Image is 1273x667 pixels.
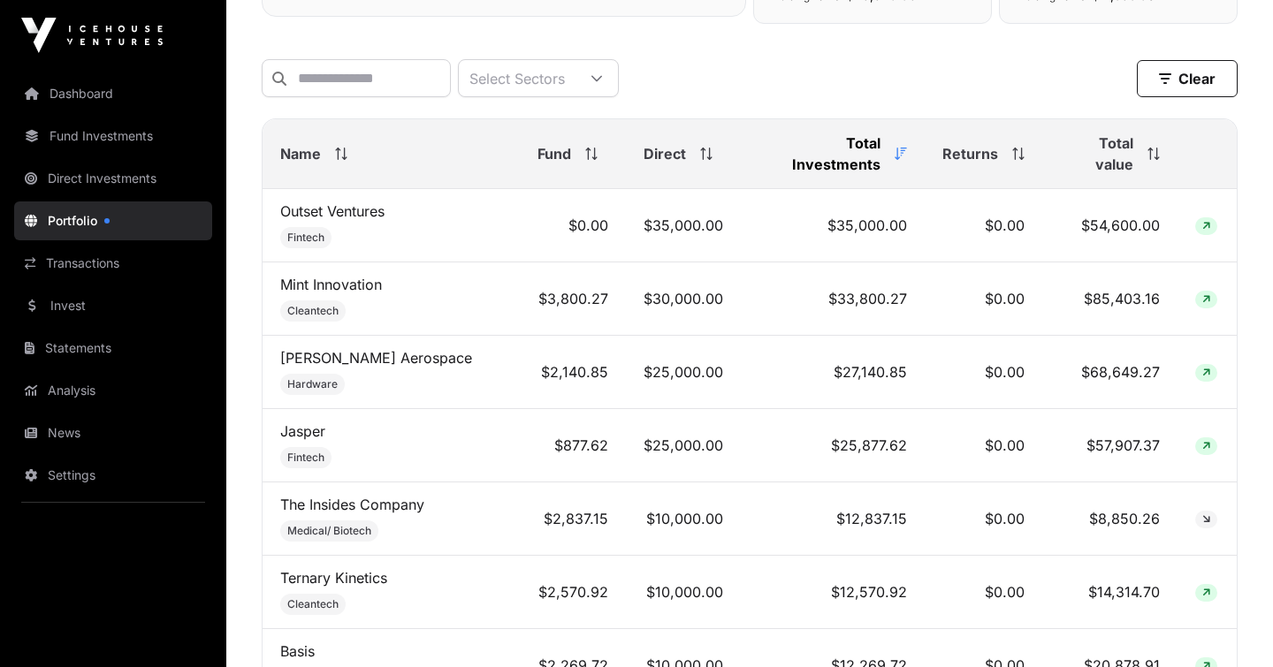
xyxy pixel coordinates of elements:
[741,189,925,262] td: $35,000.00
[537,143,571,164] span: Fund
[925,556,1042,629] td: $0.00
[14,74,212,113] a: Dashboard
[287,597,339,611] span: Cleantech
[942,143,998,164] span: Returns
[21,18,163,53] img: Icehouse Ventures Logo
[14,159,212,198] a: Direct Investments
[1042,556,1178,629] td: $14,314.70
[14,456,212,495] a: Settings
[626,189,741,262] td: $35,000.00
[925,262,1042,336] td: $0.00
[1137,60,1238,97] button: Clear
[520,409,626,482] td: $877.62
[287,377,338,391] span: Hardware
[741,556,925,629] td: $12,570.92
[626,336,741,409] td: $25,000.00
[1042,262,1178,336] td: $85,403.16
[280,143,321,164] span: Name
[520,482,626,556] td: $2,837.15
[287,451,324,465] span: Fintech
[1042,189,1178,262] td: $54,600.00
[280,202,385,220] a: Outset Ventures
[1042,482,1178,556] td: $8,850.26
[925,336,1042,409] td: $0.00
[741,262,925,336] td: $33,800.27
[280,496,424,513] a: The Insides Company
[280,422,325,440] a: Jasper
[741,482,925,556] td: $12,837.15
[520,336,626,409] td: $2,140.85
[626,556,741,629] td: $10,000.00
[626,262,741,336] td: $30,000.00
[14,286,212,325] a: Invest
[14,117,212,155] a: Fund Investments
[626,409,741,482] td: $25,000.00
[280,349,472,367] a: [PERSON_NAME] Aerospace
[459,60,576,96] div: Select Sectors
[644,143,686,164] span: Direct
[1042,409,1178,482] td: $57,907.37
[14,371,212,410] a: Analysis
[287,231,324,245] span: Fintech
[14,413,212,452] a: News
[925,409,1042,482] td: $0.00
[925,189,1042,262] td: $0.00
[287,524,371,538] span: Medical/ Biotech
[280,642,315,660] a: Basis
[14,329,212,368] a: Statements
[626,482,741,556] td: $10,000.00
[520,189,626,262] td: $0.00
[1060,133,1133,175] span: Total value
[758,133,880,175] span: Total Investments
[1185,582,1273,667] iframe: Chat Widget
[280,276,382,293] a: Mint Innovation
[280,569,387,587] a: Ternary Kinetics
[741,336,925,409] td: $27,140.85
[520,556,626,629] td: $2,570.92
[741,409,925,482] td: $25,877.62
[287,304,339,318] span: Cleantech
[1042,336,1178,409] td: $68,649.27
[14,201,212,240] a: Portfolio
[925,482,1042,556] td: $0.00
[520,262,626,336] td: $3,800.27
[14,244,212,283] a: Transactions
